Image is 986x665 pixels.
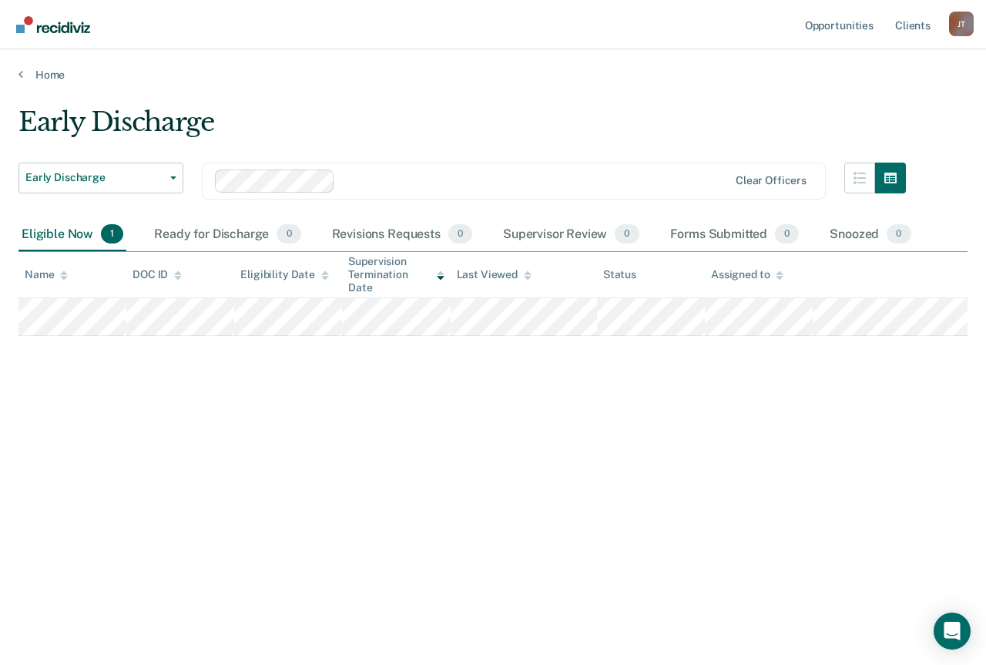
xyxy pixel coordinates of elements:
[240,268,329,281] div: Eligibility Date
[18,163,183,193] button: Early Discharge
[457,268,532,281] div: Last Viewed
[329,218,475,252] div: Revisions Requests0
[18,106,906,150] div: Early Discharge
[775,224,799,244] span: 0
[711,268,783,281] div: Assigned to
[132,268,182,281] div: DOC ID
[25,268,68,281] div: Name
[448,224,472,244] span: 0
[949,12,974,36] div: J T
[16,16,90,33] img: Recidiviz
[18,68,968,82] a: Home
[736,174,807,187] div: Clear officers
[949,12,974,36] button: Profile dropdown button
[887,224,911,244] span: 0
[348,255,444,294] div: Supervision Termination Date
[18,218,126,252] div: Eligible Now1
[667,218,803,252] div: Forms Submitted0
[500,218,642,252] div: Supervisor Review0
[615,224,639,244] span: 0
[827,218,914,252] div: Snoozed0
[151,218,304,252] div: Ready for Discharge0
[25,171,164,184] span: Early Discharge
[603,268,636,281] div: Status
[101,224,123,244] span: 1
[277,224,300,244] span: 0
[934,613,971,650] div: Open Intercom Messenger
